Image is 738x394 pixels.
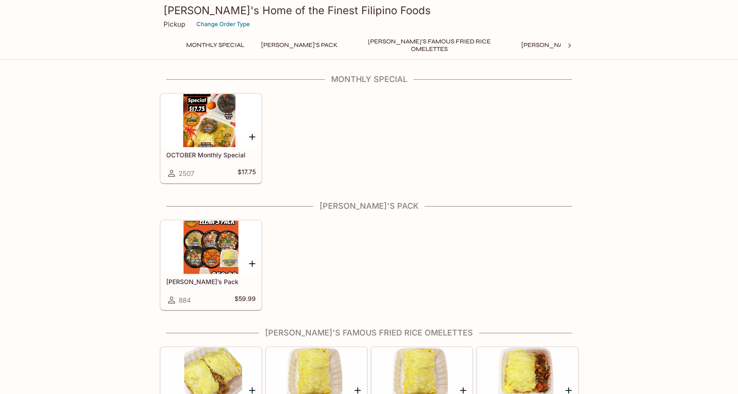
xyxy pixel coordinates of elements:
[234,295,256,305] h5: $59.99
[160,328,578,338] h4: [PERSON_NAME]'s Famous Fried Rice Omelettes
[160,94,262,183] a: OCTOBER Monthly Special2507$17.75
[166,151,256,159] h5: OCTOBER Monthly Special
[164,20,185,28] p: Pickup
[350,39,509,51] button: [PERSON_NAME]'s Famous Fried Rice Omelettes
[238,168,256,179] h5: $17.75
[247,131,258,142] button: Add OCTOBER Monthly Special
[166,278,256,285] h5: [PERSON_NAME]’s Pack
[181,39,249,51] button: Monthly Special
[179,296,191,304] span: 884
[256,39,343,51] button: [PERSON_NAME]'s Pack
[160,220,262,310] a: [PERSON_NAME]’s Pack884$59.99
[160,201,578,211] h4: [PERSON_NAME]'s Pack
[161,94,261,147] div: OCTOBER Monthly Special
[160,74,578,84] h4: Monthly Special
[247,258,258,269] button: Add Elena’s Pack
[516,39,629,51] button: [PERSON_NAME]'s Mixed Plates
[164,4,575,17] h3: [PERSON_NAME]'s Home of the Finest Filipino Foods
[161,221,261,274] div: Elena’s Pack
[192,17,254,31] button: Change Order Type
[179,169,194,178] span: 2507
